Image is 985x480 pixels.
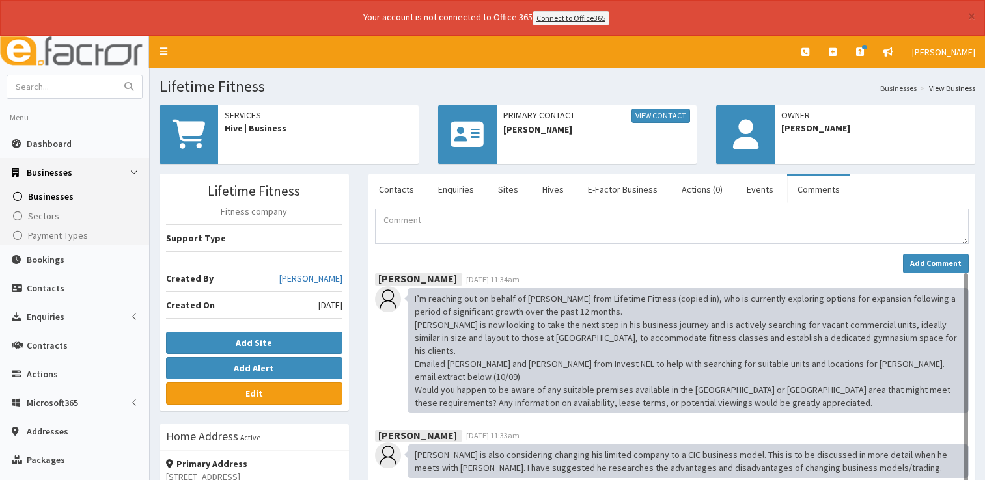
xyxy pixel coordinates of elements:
[318,299,342,312] span: [DATE]
[902,36,985,68] a: [PERSON_NAME]
[166,431,238,442] h3: Home Address
[27,282,64,294] span: Contacts
[166,205,342,218] p: Fitness company
[166,382,342,405] a: Edit
[225,122,412,135] span: Hive | Business
[466,274,520,284] span: [DATE] 11:34am
[533,11,609,25] a: Connect to Office365
[240,433,260,442] small: Active
[27,340,68,351] span: Contracts
[503,123,691,136] span: [PERSON_NAME]
[27,254,64,265] span: Bookings
[166,458,247,470] strong: Primary Address
[7,75,117,98] input: Search...
[466,431,520,440] span: [DATE] 11:33am
[912,46,975,58] span: [PERSON_NAME]
[27,138,72,150] span: Dashboard
[166,273,214,284] b: Created By
[225,109,412,122] span: Services
[28,230,88,241] span: Payment Types
[378,428,457,441] b: [PERSON_NAME]
[781,122,969,135] span: [PERSON_NAME]
[408,444,969,478] div: [PERSON_NAME] is also considering changing his limited company to a CIC business model. This is t...
[917,83,975,94] li: View Business
[880,83,917,94] a: Businesses
[375,209,969,244] textarea: Comment
[671,176,733,203] a: Actions (0)
[160,78,975,95] h1: Lifetime Fitness
[27,454,65,466] span: Packages
[166,183,342,198] h3: Lifetime Fitness
[166,357,342,379] button: Add Alert
[631,109,690,123] a: View Contact
[736,176,784,203] a: Events
[236,337,272,349] b: Add Site
[488,176,529,203] a: Sites
[903,254,969,273] button: Add Comment
[532,176,574,203] a: Hives
[27,397,78,408] span: Microsoft365
[368,176,424,203] a: Contacts
[787,176,850,203] a: Comments
[27,425,68,437] span: Addresses
[3,187,149,206] a: Businesses
[245,388,263,399] b: Edit
[279,272,342,285] a: [PERSON_NAME]
[28,191,74,202] span: Businesses
[968,9,975,23] button: ×
[27,311,64,323] span: Enquiries
[234,362,274,374] b: Add Alert
[781,109,969,122] span: Owner
[28,210,59,222] span: Sectors
[428,176,484,203] a: Enquiries
[166,232,226,244] b: Support Type
[27,167,72,178] span: Businesses
[3,226,149,245] a: Payment Types
[3,206,149,226] a: Sectors
[166,299,215,311] b: Created On
[910,258,962,268] strong: Add Comment
[503,109,691,123] span: Primary Contact
[408,288,969,413] div: I’m reaching out on behalf of [PERSON_NAME] from Lifetime Fitness (copied in), who is currently e...
[105,10,867,25] div: Your account is not connected to Office 365
[27,368,58,380] span: Actions
[577,176,668,203] a: E-Factor Business
[378,272,457,285] b: [PERSON_NAME]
